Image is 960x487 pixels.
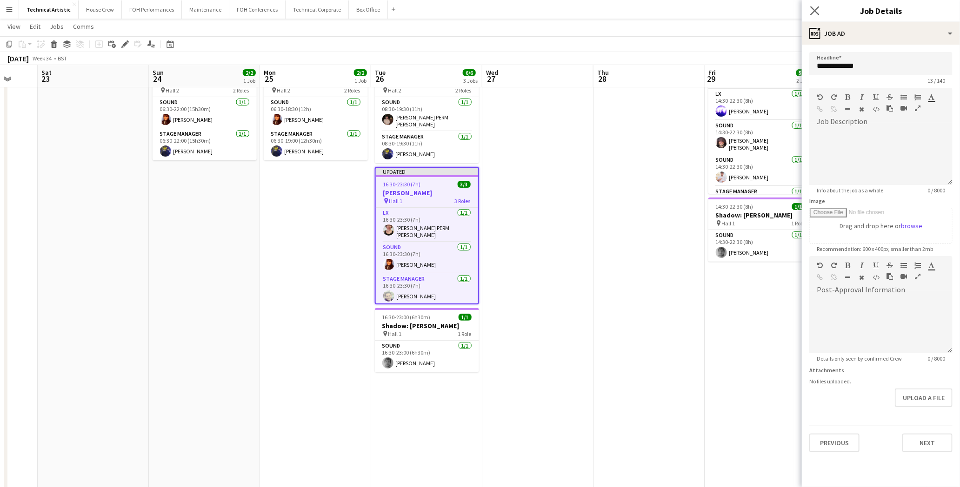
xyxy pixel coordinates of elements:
[708,230,813,262] app-card-role: Sound1/114:30-22:30 (8h)[PERSON_NAME]
[708,211,813,219] h3: Shadow: [PERSON_NAME]
[46,20,67,33] a: Jobs
[243,77,255,84] div: 1 Job
[69,20,98,33] a: Comms
[792,203,805,210] span: 1/1
[809,434,860,452] button: Previous
[859,262,865,269] button: Italic
[153,56,257,160] div: 06:30-22:00 (15h30m)2/2PH: [PERSON_NAME] recording session Hall 22 RolesSound1/106:30-22:00 (15h3...
[388,330,402,337] span: Hall 1
[708,186,813,218] app-card-role: Stage Manager1/1
[458,330,472,337] span: 1 Role
[845,93,851,101] button: Bold
[845,105,851,113] button: Horizontal Line
[900,105,907,112] button: Insert video
[708,197,813,262] app-job-card: 14:30-22:30 (8h)1/1Shadow: [PERSON_NAME] Hall 11 RoleSound1/114:30-22:30 (8h)[PERSON_NAME]
[716,203,753,210] span: 14:30-22:30 (8h)
[928,262,935,269] button: Text Color
[802,5,960,17] h3: Job Details
[831,262,837,269] button: Redo
[50,22,64,31] span: Jobs
[58,55,67,62] div: BST
[809,245,940,252] span: Recommendation: 600 x 400px, smaller than 2mb
[486,68,498,77] span: Wed
[920,77,953,84] span: 13 / 140
[463,69,476,76] span: 6/6
[122,0,182,19] button: FOH Performances
[900,262,907,269] button: Unordered List
[354,77,367,84] div: 1 Job
[920,187,953,194] span: 0 / 8000
[914,262,921,269] button: Ordered List
[153,97,257,129] app-card-role: Sound1/106:30-22:00 (15h30m)[PERSON_NAME]
[817,93,823,101] button: Undo
[796,69,809,76] span: 5/5
[41,68,52,77] span: Sat
[809,187,891,194] span: Info about the job as a whole
[354,69,367,76] span: 2/2
[264,56,368,160] app-job-card: 06:30-19:00 (12h30m)2/2PH: [PERSON_NAME] recording session Hall 22 RolesSound1/106:30-18:30 (12h)...
[375,308,479,372] app-job-card: 16:30-23:00 (6h30m)1/1Shadow: [PERSON_NAME] Hall 11 RoleSound1/116:30-23:00 (6h30m)[PERSON_NAME]
[887,93,893,101] button: Strikethrough
[597,68,609,77] span: Thu
[264,97,368,129] app-card-role: Sound1/106:30-18:30 (12h)[PERSON_NAME]
[873,262,879,269] button: Underline
[914,273,921,280] button: Fullscreen
[485,73,498,84] span: 27
[4,20,24,33] a: View
[388,87,402,94] span: Hall 2
[26,20,44,33] a: Edit
[7,22,20,31] span: View
[375,68,386,77] span: Tue
[455,197,471,204] span: 3 Roles
[708,56,813,194] div: 14:30-22:30 (8h)4/4[PERSON_NAME] Hall 14 RolesLX1/114:30-22:30 (8h)[PERSON_NAME]Sound1/114:30-22:...
[831,93,837,101] button: Redo
[873,93,879,101] button: Underline
[264,129,368,160] app-card-role: Stage Manager1/106:30-19:00 (12h30m)[PERSON_NAME]
[900,273,907,280] button: Insert video
[887,105,893,112] button: Paste as plain text
[809,355,909,362] span: Details only seen by confirmed Crew
[376,189,478,197] h3: [PERSON_NAME]
[153,129,257,160] app-card-role: Stage Manager1/106:30-22:00 (15h30m)[PERSON_NAME]
[243,69,256,76] span: 2/2
[914,105,921,112] button: Fullscreen
[153,68,164,77] span: Sun
[151,73,164,84] span: 24
[30,22,40,31] span: Edit
[596,73,609,84] span: 28
[182,0,229,19] button: Maintenance
[382,314,431,321] span: 16:30-23:00 (6h30m)
[809,378,953,385] div: No files uploaded.
[708,120,813,155] app-card-role: Sound1/114:30-22:30 (8h)[PERSON_NAME] [PERSON_NAME]
[707,73,716,84] span: 29
[859,274,865,281] button: Clear Formatting
[73,22,94,31] span: Comms
[873,105,879,113] button: HTML Code
[802,22,960,45] div: Job Ad
[229,0,286,19] button: FOH Conferences
[708,89,813,120] app-card-role: LX1/114:30-22:30 (8h)[PERSON_NAME]
[166,87,180,94] span: Hall 2
[233,87,249,94] span: 2 Roles
[40,73,52,84] span: 23
[262,73,276,84] span: 25
[920,355,953,362] span: 0 / 8000
[375,167,479,304] div: Updated16:30-23:30 (7h)3/3[PERSON_NAME] Hall 13 RolesLX1/116:30-23:30 (7h)[PERSON_NAME] PERM [PER...
[31,55,54,62] span: Week 34
[859,105,865,113] button: Clear Formatting
[887,273,893,280] button: Paste as plain text
[845,262,851,269] button: Bold
[900,93,907,101] button: Unordered List
[887,262,893,269] button: Strikethrough
[376,168,478,175] div: Updated
[286,0,349,19] button: Technical Corporate
[383,181,421,188] span: 16:30-23:30 (7h)
[375,132,479,163] app-card-role: Stage Manager1/108:30-19:30 (11h)[PERSON_NAME]
[375,97,479,132] app-card-role: Sound1/108:30-19:30 (11h)[PERSON_NAME] PERM [PERSON_NAME]
[375,322,479,330] h3: Shadow: [PERSON_NAME]
[79,0,122,19] button: House Crew
[463,77,478,84] div: 3 Jobs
